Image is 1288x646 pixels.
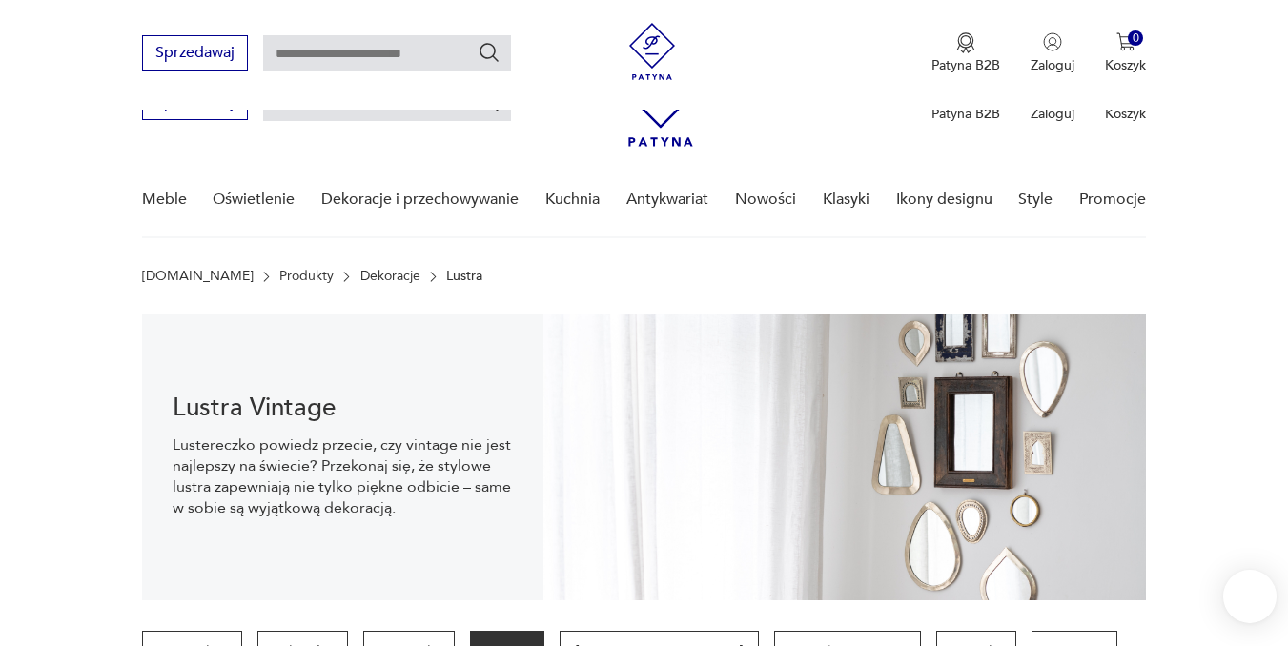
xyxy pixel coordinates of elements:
[142,97,248,111] a: Sprzedawaj
[142,48,248,61] a: Sprzedawaj
[1031,105,1074,123] p: Zaloguj
[1018,163,1053,236] a: Style
[446,269,482,284] p: Lustra
[1031,56,1074,74] p: Zaloguj
[173,434,514,518] p: Lustereczko powiedz przecie, czy vintage nie jest najlepszy na świecie? Przekonaj się, że stylowe...
[1105,56,1146,74] p: Koszyk
[213,163,295,236] a: Oświetlenie
[956,32,975,53] img: Ikona medalu
[545,163,600,236] a: Kuchnia
[1031,32,1074,74] button: Zaloguj
[931,105,1000,123] p: Patyna B2B
[626,163,708,236] a: Antykwariat
[279,269,334,284] a: Produkty
[1105,105,1146,123] p: Koszyk
[1223,570,1277,623] iframe: Smartsupp widget button
[173,396,514,419] h1: Lustra Vintage
[142,269,254,284] a: [DOMAIN_NAME]
[624,23,681,80] img: Patyna - sklep z meblami i dekoracjami vintage
[931,56,1000,74] p: Patyna B2B
[1043,32,1062,51] img: Ikonka użytkownika
[931,32,1000,74] button: Patyna B2B
[142,35,248,71] button: Sprzedawaj
[1128,30,1144,47] div: 0
[543,314,1146,600] img: Lustra
[142,163,187,236] a: Meble
[321,163,519,236] a: Dekoracje i przechowywanie
[896,163,992,236] a: Ikony designu
[478,41,501,64] button: Szukaj
[360,269,420,284] a: Dekoracje
[1105,32,1146,74] button: 0Koszyk
[931,32,1000,74] a: Ikona medaluPatyna B2B
[1116,32,1135,51] img: Ikona koszyka
[735,163,796,236] a: Nowości
[823,163,869,236] a: Klasyki
[1079,163,1146,236] a: Promocje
